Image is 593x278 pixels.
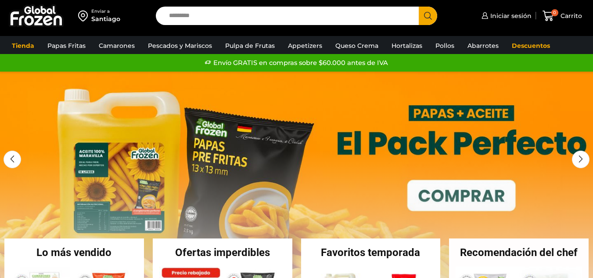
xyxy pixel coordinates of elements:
[572,151,589,168] div: Next slide
[331,37,383,54] a: Queso Crema
[488,11,532,20] span: Iniciar sesión
[144,37,216,54] a: Pescados y Mariscos
[78,8,91,23] img: address-field-icon.svg
[221,37,279,54] a: Pulpa de Frutas
[91,8,120,14] div: Enviar a
[91,14,120,23] div: Santiago
[507,37,554,54] a: Descuentos
[540,6,584,26] a: 0 Carrito
[558,11,582,20] span: Carrito
[153,247,292,258] h2: Ofertas imperdibles
[419,7,437,25] button: Search button
[7,37,39,54] a: Tienda
[449,247,589,258] h2: Recomendación del chef
[284,37,327,54] a: Appetizers
[479,7,532,25] a: Iniciar sesión
[4,247,144,258] h2: Lo más vendido
[431,37,459,54] a: Pollos
[463,37,503,54] a: Abarrotes
[94,37,139,54] a: Camarones
[551,9,558,16] span: 0
[4,151,21,168] div: Previous slide
[387,37,427,54] a: Hortalizas
[43,37,90,54] a: Papas Fritas
[301,247,441,258] h2: Favoritos temporada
